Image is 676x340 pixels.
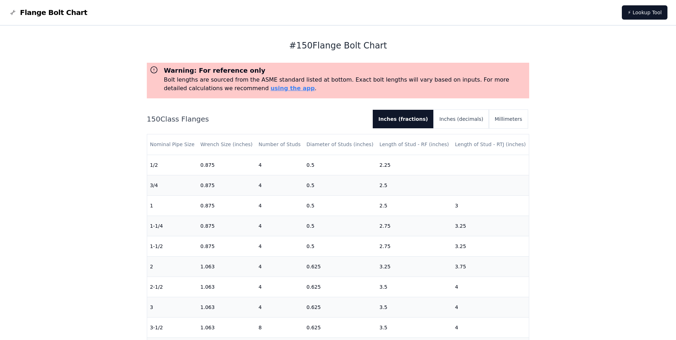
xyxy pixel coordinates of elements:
[197,216,256,236] td: 0.875
[304,317,377,338] td: 0.625
[147,175,198,195] td: 3/4
[256,277,304,297] td: 4
[147,216,198,236] td: 1-1/4
[304,134,377,155] th: Diameter of Studs (inches)
[164,66,527,76] h3: Warning: For reference only
[270,85,315,92] a: using the app
[377,256,452,277] td: 3.25
[256,175,304,195] td: 4
[256,155,304,175] td: 4
[304,236,377,256] td: 0.5
[304,195,377,216] td: 0.5
[147,256,198,277] td: 2
[622,5,667,20] a: ⚡ Lookup Tool
[452,134,529,155] th: Length of Stud - RTJ (inches)
[452,256,529,277] td: 3.75
[147,40,530,51] h1: # 150 Flange Bolt Chart
[147,155,198,175] td: 1/2
[9,7,87,17] a: Flange Bolt Chart LogoFlange Bolt Chart
[377,317,452,338] td: 3.5
[256,297,304,317] td: 4
[147,277,198,297] td: 2-1/2
[197,155,256,175] td: 0.875
[197,175,256,195] td: 0.875
[147,134,198,155] th: Nominal Pipe Size
[304,155,377,175] td: 0.5
[256,216,304,236] td: 4
[256,195,304,216] td: 4
[377,277,452,297] td: 3.5
[304,216,377,236] td: 0.5
[9,8,17,17] img: Flange Bolt Chart Logo
[434,110,489,128] button: Inches (decimals)
[197,317,256,338] td: 1.063
[452,236,529,256] td: 3.25
[377,155,452,175] td: 2.25
[489,110,528,128] button: Millimeters
[377,236,452,256] td: 2.75
[197,277,256,297] td: 1.063
[373,110,434,128] button: Inches (fractions)
[452,195,529,216] td: 3
[304,256,377,277] td: 0.625
[197,236,256,256] td: 0.875
[304,297,377,317] td: 0.625
[147,195,198,216] td: 1
[304,277,377,297] td: 0.625
[452,317,529,338] td: 4
[147,236,198,256] td: 1-1/2
[452,297,529,317] td: 4
[197,134,256,155] th: Wrench Size (inches)
[164,76,527,93] p: Bolt lengths are sourced from the ASME standard listed at bottom. Exact bolt lengths will vary ba...
[377,134,452,155] th: Length of Stud - RF (inches)
[452,216,529,236] td: 3.25
[197,195,256,216] td: 0.875
[197,297,256,317] td: 1.063
[377,195,452,216] td: 2.5
[147,317,198,338] td: 3-1/2
[256,317,304,338] td: 8
[377,297,452,317] td: 3.5
[256,134,304,155] th: Number of Studs
[147,297,198,317] td: 3
[147,114,367,124] h2: 150 Class Flanges
[377,216,452,236] td: 2.75
[20,7,87,17] span: Flange Bolt Chart
[377,175,452,195] td: 2.5
[452,277,529,297] td: 4
[304,175,377,195] td: 0.5
[256,236,304,256] td: 4
[197,256,256,277] td: 1.063
[256,256,304,277] td: 4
